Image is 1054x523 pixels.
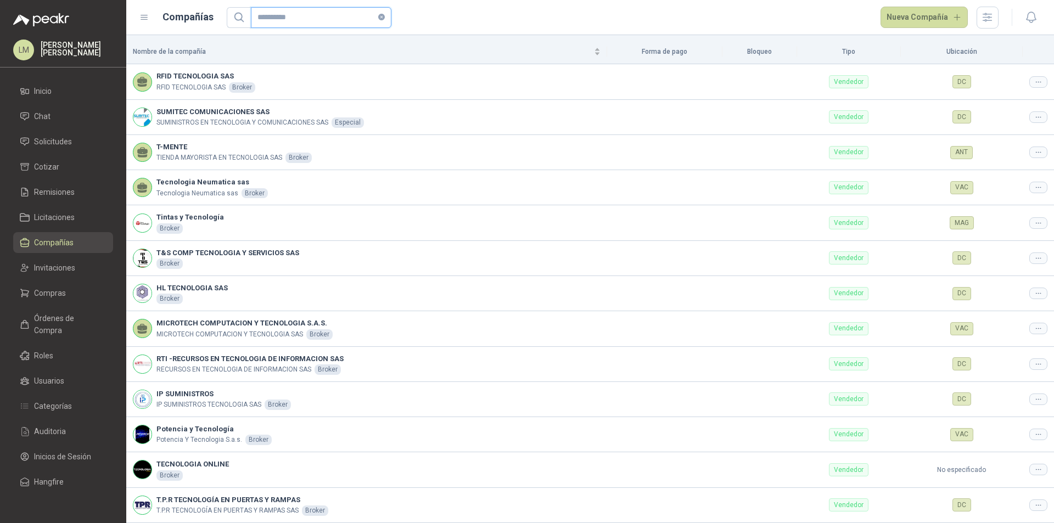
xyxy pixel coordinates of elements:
div: VAC [950,428,973,441]
div: Vendedor [829,498,868,511]
div: DC [952,498,971,511]
div: Vendedor [829,110,868,123]
div: Vendedor [829,181,868,194]
a: Compañías [13,232,113,253]
b: Tecnologia Neumatica sas [156,177,268,188]
b: RTI -RECURSOS EN TECNOLOGIA DE INFORMACION SAS [156,353,344,364]
th: Nombre de la compañía [126,40,607,64]
b: T&S COMP TECNOLOGIA Y SERVICIOS SAS [156,248,299,258]
b: RFID TECNOLOGIA SAS [156,71,255,82]
a: Compras [13,283,113,303]
div: Vendedor [829,357,868,370]
div: Broker [156,223,183,234]
span: Categorías [34,400,72,412]
img: Company Logo [133,496,152,514]
div: DC [952,287,971,300]
div: Vendedor [829,287,868,300]
b: T-MENTE [156,142,312,153]
a: Licitaciones [13,207,113,228]
div: DC [952,251,971,265]
div: Broker [315,364,341,375]
p: Tecnologia Neumatica sas [156,188,238,199]
div: MAG [950,216,974,229]
div: Broker [265,400,291,410]
b: T.P.R TECNOLOGÍA EN PUERTAS Y RAMPAS [156,494,328,505]
div: VAC [950,322,973,335]
a: Hangfire [13,471,113,492]
div: ANT [950,146,973,159]
img: Company Logo [133,249,152,267]
span: Órdenes de Compra [34,312,103,336]
span: Remisiones [34,186,75,198]
p: No especificado [907,465,1016,475]
th: Tipo [797,40,901,64]
div: Vendedor [829,146,868,159]
div: Broker [156,470,183,481]
div: DC [952,75,971,88]
div: VAC [950,181,973,194]
div: Vendedor [829,75,868,88]
a: Nueva Compañía [881,7,968,29]
img: Company Logo [133,355,152,373]
b: TECNOLOGIA ONLINE [156,459,229,470]
p: Potencia Y Tecnologia S.a.s. [156,435,242,445]
p: T.P.R TECNOLOGÍA EN PUERTAS Y RAMPAS SAS [156,505,299,516]
a: Auditoria [13,421,113,442]
div: Broker [285,153,312,163]
span: close-circle [378,12,385,23]
img: Company Logo [133,108,152,126]
span: Compras [34,287,66,299]
div: Broker [245,435,272,445]
div: Especial [332,117,364,128]
img: Company Logo [133,214,152,232]
div: Vendedor [829,392,868,406]
span: Licitaciones [34,211,75,223]
p: IP SUMINISTROS TECNOLOGIA SAS [156,400,261,410]
span: Inicio [34,85,52,97]
th: Forma de pago [607,40,723,64]
div: Vendedor [829,251,868,265]
a: Solicitudes [13,131,113,152]
span: Hangfire [34,476,64,488]
a: Órdenes de Compra [13,308,113,341]
span: Solicitudes [34,136,72,148]
span: Cotizar [34,161,59,173]
a: Inicio [13,81,113,102]
a: Inicios de Sesión [13,446,113,467]
span: Chat [34,110,51,122]
div: Broker [156,258,183,269]
p: MICROTECH COMPUTACION Y TECNOLOGIA SAS [156,329,303,340]
a: Usuarios [13,370,113,391]
p: RFID TECNOLOGIA SAS [156,82,226,93]
div: DC [952,357,971,370]
b: SUMITEC COMUNICACIONES SAS [156,106,364,117]
p: RECURSOS EN TECNOLOGIA DE INFORMACION SAS [156,364,311,375]
b: Tintas y Tecnología [156,212,224,223]
img: Company Logo [133,460,152,479]
b: Potencia y Tecnología [156,424,272,435]
span: Inicios de Sesión [34,451,91,463]
div: DC [952,392,971,406]
h1: Compañías [162,9,214,25]
a: Categorías [13,396,113,417]
div: Vendedor [829,322,868,335]
span: Roles [34,350,53,362]
div: Vendedor [829,463,868,476]
div: LM [13,40,34,60]
img: Logo peakr [13,13,69,26]
a: Roles [13,345,113,366]
div: Vendedor [829,428,868,441]
div: Broker [302,505,328,516]
div: Broker [306,329,333,340]
a: Remisiones [13,182,113,203]
a: Invitaciones [13,257,113,278]
th: Bloqueo [722,40,797,64]
p: SUMINISTROS EN TECNOLOGIA Y COMUNICACIONES SAS [156,117,328,128]
b: IP SUMINISTROS [156,389,291,400]
div: Broker [242,188,268,199]
span: Compañías [34,237,74,249]
span: Invitaciones [34,262,75,274]
div: Vendedor [829,216,868,229]
a: Chat [13,106,113,127]
div: Broker [229,82,255,93]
